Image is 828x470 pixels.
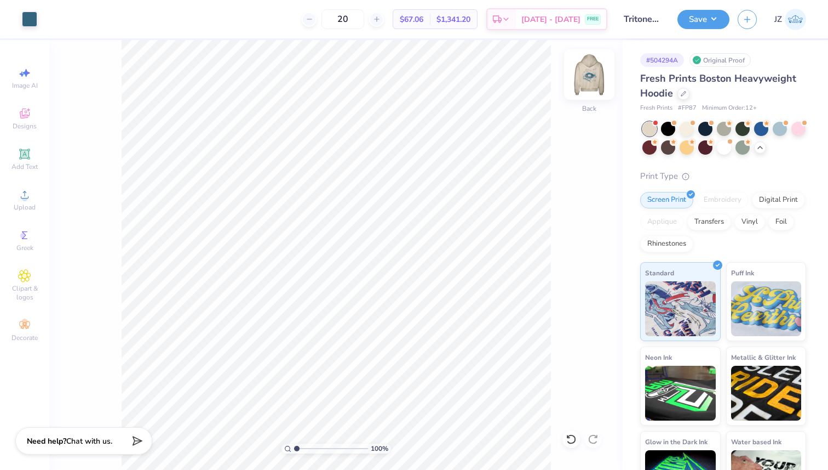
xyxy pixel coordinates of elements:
[731,366,802,421] img: Metallic & Glitter Ink
[640,104,672,113] span: Fresh Prints
[5,284,44,302] span: Clipart & logos
[678,104,697,113] span: # FP87
[687,214,731,230] div: Transfers
[734,214,765,230] div: Vinyl
[731,267,754,279] span: Puff Ink
[582,104,596,114] div: Back
[400,14,423,25] span: $67.06
[731,436,781,448] span: Water based Ink
[14,203,36,212] span: Upload
[321,9,364,29] input: – –
[774,13,782,26] span: JZ
[12,333,38,342] span: Decorate
[689,53,751,67] div: Original Proof
[587,15,599,23] span: FREE
[371,444,388,454] span: 100 %
[785,9,806,30] img: Juliana Zawahri
[521,14,580,25] span: [DATE] - [DATE]
[616,8,669,30] input: Untitled Design
[640,192,693,208] div: Screen Print
[645,281,716,336] img: Standard
[436,14,470,25] span: $1,341.20
[697,192,749,208] div: Embroidery
[645,366,716,421] img: Neon Ink
[640,170,806,183] div: Print Type
[645,352,672,363] span: Neon Ink
[677,10,729,29] button: Save
[567,53,611,97] img: Back
[731,352,796,363] span: Metallic & Glitter Ink
[645,267,674,279] span: Standard
[640,53,684,67] div: # 504294A
[645,436,708,448] span: Glow in the Dark Ink
[752,192,805,208] div: Digital Print
[66,436,112,446] span: Chat with us.
[774,9,806,30] a: JZ
[640,72,796,100] span: Fresh Prints Boston Heavyweight Hoodie
[12,81,38,90] span: Image AI
[13,122,37,131] span: Designs
[702,104,757,113] span: Minimum Order: 12 +
[27,436,66,446] strong: Need help?
[640,214,684,230] div: Applique
[640,236,693,252] div: Rhinestones
[16,244,33,252] span: Greek
[731,281,802,336] img: Puff Ink
[768,214,794,230] div: Foil
[12,162,38,171] span: Add Text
